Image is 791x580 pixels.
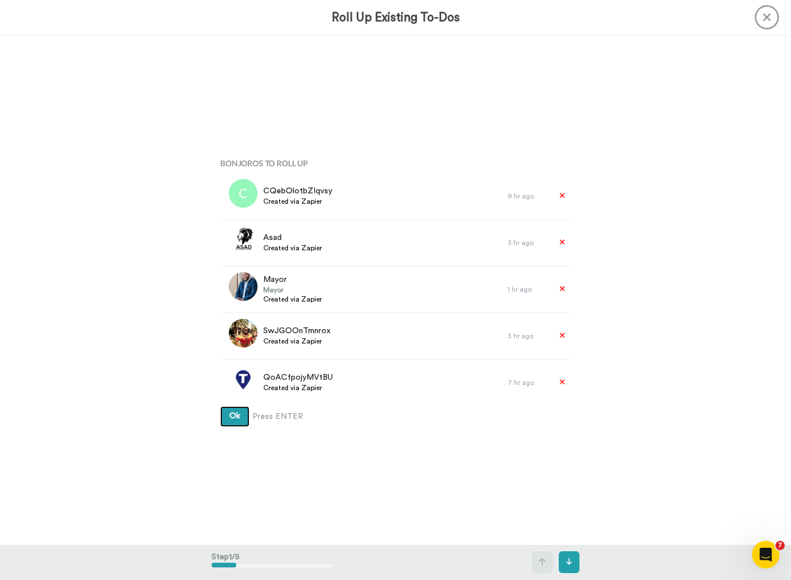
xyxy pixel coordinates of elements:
[752,541,780,568] iframe: Intercom live chat
[332,11,460,24] h3: Roll Up Existing To-Dos
[508,378,548,387] div: 7 hr ago
[263,295,322,304] span: Created via Zapier
[252,411,303,422] span: Press ENTER
[263,337,331,346] span: Created via Zapier
[263,232,322,243] span: Asad
[263,197,332,206] span: Created via Zapier
[229,226,258,254] img: 55df5621-89a7-4e96-a548-c0370300d741.png
[263,243,322,253] span: Created via Zapier
[508,192,548,201] div: 9 hr ago
[263,325,331,337] span: SwJGOOnTmnrox
[229,365,258,394] img: f8541d5a-4dc7-450a-b358-f9c5443b139f.png
[263,274,322,285] span: Mayor
[229,412,240,420] span: Ok
[263,285,322,295] span: Mayor
[220,406,249,427] button: Ok
[229,319,258,348] img: 046f0494-a8fe-435c-9fdf-24764394d179.jpg
[508,238,548,247] div: 3 hr ago
[775,541,785,550] span: 7
[508,331,548,341] div: 3 hr ago
[212,545,334,579] div: Step 1 / 5
[263,383,333,392] span: Created via Zapier
[220,159,571,167] h4: Bonjoros To Roll Up
[229,179,258,208] img: c.png
[263,372,333,383] span: QoACfpojyMVtBU
[263,185,332,197] span: CQebOlotbZIqvsy
[229,272,258,301] img: 7cdee787-def9-484d-bb90-21e331dc3a9c.jpg
[508,285,548,294] div: 1 hr ago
